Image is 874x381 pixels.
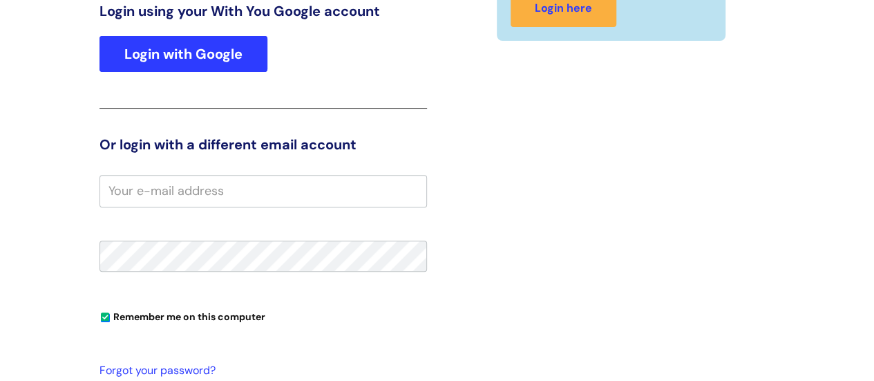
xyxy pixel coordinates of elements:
h3: Login using your With You Google account [99,3,427,19]
input: Your e-mail address [99,175,427,207]
a: Forgot your password? [99,361,420,381]
input: Remember me on this computer [101,313,110,322]
div: You can uncheck this option if you're logging in from a shared device [99,305,427,327]
label: Remember me on this computer [99,308,265,323]
h3: Or login with a different email account [99,136,427,153]
a: Login with Google [99,36,267,72]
